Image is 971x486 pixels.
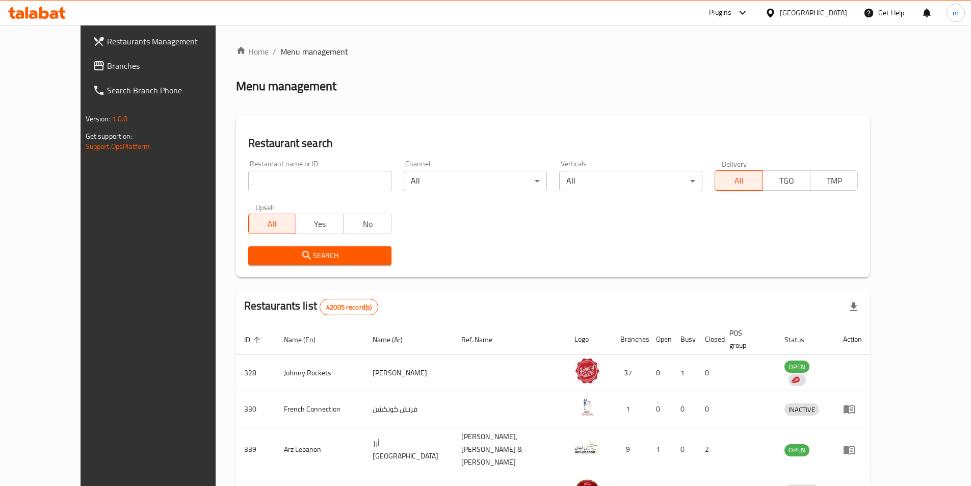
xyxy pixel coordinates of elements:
a: Search Branch Phone [85,78,243,103]
th: Busy [672,324,697,355]
span: Menu management [280,45,348,58]
th: Open [648,324,672,355]
img: Johnny Rockets [574,358,600,383]
h2: Restaurant search [248,136,858,151]
span: OPEN [784,361,809,373]
button: TGO [763,170,810,191]
td: 0 [672,427,697,472]
button: No [343,214,391,234]
div: Total records count [320,299,378,315]
div: Export file [842,295,866,319]
td: 0 [697,391,721,427]
button: Search [248,246,391,265]
li: / [273,45,276,58]
div: All [559,171,702,191]
td: Arz Lebanon [276,427,365,472]
button: TMP [810,170,858,191]
span: TGO [767,173,806,188]
th: Branches [612,324,648,355]
span: 42005 record(s) [320,302,378,312]
span: INACTIVE [784,404,819,416]
label: Upsell [255,203,274,211]
td: 2 [697,427,721,472]
td: [PERSON_NAME],[PERSON_NAME] & [PERSON_NAME] [453,427,566,472]
span: Branches [107,60,234,72]
a: Branches [85,54,243,78]
img: Arz Lebanon [574,435,600,461]
td: 1 [648,427,672,472]
img: French Connection [574,394,600,420]
span: Yes [300,217,339,232]
a: Home [236,45,269,58]
label: Delivery [722,160,747,167]
span: Ref. Name [461,334,506,346]
td: 0 [672,391,697,427]
a: Restaurants Management [85,29,243,54]
span: Get support on: [86,130,133,143]
th: Closed [697,324,721,355]
span: OPEN [784,444,809,456]
td: 0 [697,355,721,391]
div: Plugins [709,7,731,19]
div: Menu [843,444,862,456]
div: Menu [843,403,862,415]
span: No [348,217,387,232]
button: All [248,214,296,234]
button: All [715,170,763,191]
td: 9 [612,427,648,472]
div: Indicates that the vendor menu management has been moved to DH Catalog service [789,374,806,386]
td: 0 [648,355,672,391]
th: Action [835,324,870,355]
td: 339 [236,427,276,472]
td: 1 [612,391,648,427]
td: 37 [612,355,648,391]
td: أرز [GEOGRAPHIC_DATA] [364,427,453,472]
div: INACTIVE [784,403,819,416]
span: TMP [815,173,854,188]
span: 1.0.0 [112,112,128,125]
span: Search Branch Phone [107,84,234,96]
td: 0 [648,391,672,427]
span: ID [244,334,264,346]
span: POS group [729,327,764,351]
span: Name (En) [284,334,329,346]
input: Search for restaurant name or ID.. [248,171,391,191]
td: 328 [236,355,276,391]
td: 330 [236,391,276,427]
th: Logo [566,324,612,355]
nav: breadcrumb [236,45,871,58]
td: 1 [672,355,697,391]
span: Name (Ar) [373,334,416,346]
span: Status [784,334,818,346]
button: Yes [296,214,344,234]
h2: Restaurants list [244,298,379,315]
span: Search [256,249,383,262]
h2: Menu management [236,78,336,94]
td: [PERSON_NAME] [364,355,453,391]
img: delivery hero logo [791,375,800,385]
td: French Connection [276,391,365,427]
a: Support.OpsPlatform [86,140,150,153]
span: m [953,7,959,18]
span: Restaurants Management [107,35,234,47]
div: [GEOGRAPHIC_DATA] [780,7,847,18]
span: All [719,173,758,188]
td: فرنش كونكشن [364,391,453,427]
span: Version: [86,112,111,125]
div: OPEN [784,361,809,373]
div: All [404,171,547,191]
span: All [253,217,292,232]
td: Johnny Rockets [276,355,365,391]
